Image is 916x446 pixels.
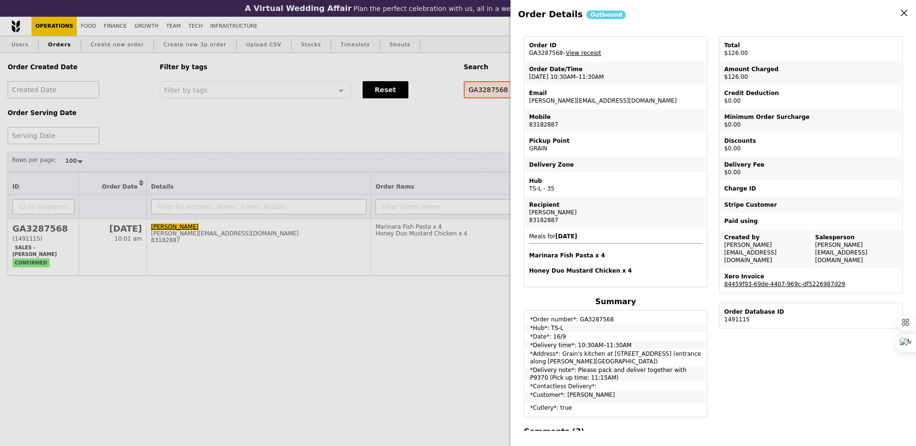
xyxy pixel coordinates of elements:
div: Paid using [724,217,897,225]
a: View receipt [566,50,601,56]
h4: Marinara Fish Pasta x 4 [529,252,702,259]
td: *Delivery note*: Please pack and deliver together with P9370 (Pick up time: 11:15AM) [525,366,706,382]
td: [PERSON_NAME] [EMAIL_ADDRESS][DOMAIN_NAME] [812,230,902,268]
a: 84459f93-69de-4407-969c-df5226987d29 [724,281,845,287]
div: Created by [724,234,807,241]
div: Xero Invoice [724,273,897,280]
td: GRAIN [525,133,706,156]
td: *Date*: 16/9 [525,333,706,340]
h4: Summary [524,297,708,306]
td: *Cutlery*: true [525,404,706,416]
div: Charge ID [724,185,897,192]
div: Email [529,89,702,97]
div: Order Date/Time [529,65,702,73]
td: *Delivery time*: 10:30AM–11:30AM [525,341,706,349]
h4: Honey Duo Mustard Chicken x 4 [529,267,702,275]
span: Meals for [529,233,702,275]
div: Minimum Order Surcharge [724,113,897,121]
div: Delivery Zone [529,161,702,169]
td: $0.00 [720,133,901,156]
b: [DATE] [555,233,577,240]
div: Salesperson [815,234,898,241]
td: $0.00 [720,85,901,108]
td: *Customer*: [PERSON_NAME] [525,391,706,403]
td: [DATE] 10:30AM–11:30AM [525,62,706,85]
td: [PERSON_NAME][EMAIL_ADDRESS][DOMAIN_NAME] [525,85,706,108]
div: Total [724,42,897,49]
div: Recipient [529,201,702,209]
td: $126.00 [720,62,901,85]
div: Stripe Customer [724,201,897,209]
td: TS-L - 35 [525,173,706,196]
td: GA3287568 [525,38,706,61]
div: Credit Deduction [724,89,897,97]
td: 83182887 [525,109,706,132]
td: $0.00 [720,157,901,180]
td: $126.00 [720,38,901,61]
div: Pickup Point [529,137,702,145]
div: 83182887 [529,216,702,224]
div: [PERSON_NAME] [529,209,702,216]
td: [PERSON_NAME] [EMAIL_ADDRESS][DOMAIN_NAME] [720,230,811,268]
h4: Comments (3) [524,427,708,436]
div: Order ID [529,42,702,49]
td: 1491115 [720,304,901,327]
td: *Order number*: GA3287568 [525,311,706,323]
div: Mobile [529,113,702,121]
div: Outbound [586,11,626,19]
div: Delivery Fee [724,161,897,169]
div: Amount Charged [724,65,897,73]
div: Order Database ID [724,308,897,316]
div: Discounts [724,137,897,145]
td: *Address*: Grain's kitchen at [STREET_ADDRESS] (entrance along [PERSON_NAME][GEOGRAPHIC_DATA]) [525,350,706,365]
td: *Hub*: TS-L [525,324,706,332]
td: $0.00 [720,109,901,132]
span: – [563,50,566,56]
div: Hub [529,177,702,185]
span: Order Details [518,9,583,19]
td: *Contactless Delivery*: [525,382,706,390]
